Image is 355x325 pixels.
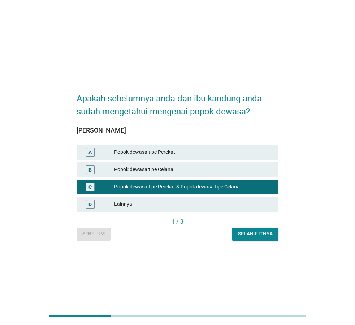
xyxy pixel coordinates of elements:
[114,165,273,174] div: Popok dewasa tipe Celana
[77,85,278,118] h2: Apakah sebelumnya anda dan ibu kandung anda sudah mengetahui mengenai popok dewasa?
[88,166,92,173] div: B
[114,200,273,209] div: Lainnya
[88,200,92,208] div: D
[88,148,92,156] div: A
[77,217,278,226] div: 1 / 3
[238,230,273,238] div: Selanjutnya
[114,183,273,191] div: Popok dewasa tipe Perekat & Popok dewasa tipe Celana
[77,125,278,135] div: [PERSON_NAME]
[88,183,92,191] div: C
[232,227,278,240] button: Selanjutnya
[114,148,273,157] div: Popok dewasa tipe Perekat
